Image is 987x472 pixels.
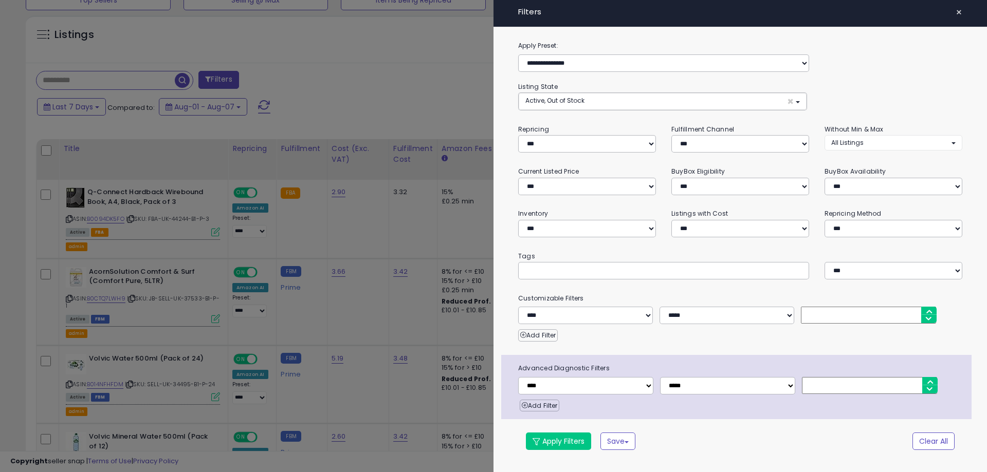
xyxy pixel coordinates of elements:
[825,209,882,218] small: Repricing Method
[671,209,728,218] small: Listings with Cost
[787,96,794,107] span: ×
[526,432,591,450] button: Apply Filters
[671,167,725,176] small: BuyBox Eligibility
[510,40,970,51] label: Apply Preset:
[510,251,970,262] small: Tags
[825,135,962,150] button: All Listings
[518,82,558,91] small: Listing State
[518,329,558,342] button: Add Filter
[825,125,884,134] small: Without Min & Max
[510,363,972,374] span: Advanced Diagnostic Filters
[518,125,549,134] small: Repricing
[831,138,864,147] span: All Listings
[518,8,962,16] h4: Filters
[519,93,807,110] button: Active, Out of Stock ×
[518,209,548,218] small: Inventory
[510,293,970,304] small: Customizable Filters
[671,125,734,134] small: Fulfillment Channel
[956,5,962,20] span: ×
[518,167,579,176] small: Current Listed Price
[912,432,955,450] button: Clear All
[520,400,559,412] button: Add Filter
[525,96,584,105] span: Active, Out of Stock
[952,5,966,20] button: ×
[600,432,635,450] button: Save
[825,167,886,176] small: BuyBox Availability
